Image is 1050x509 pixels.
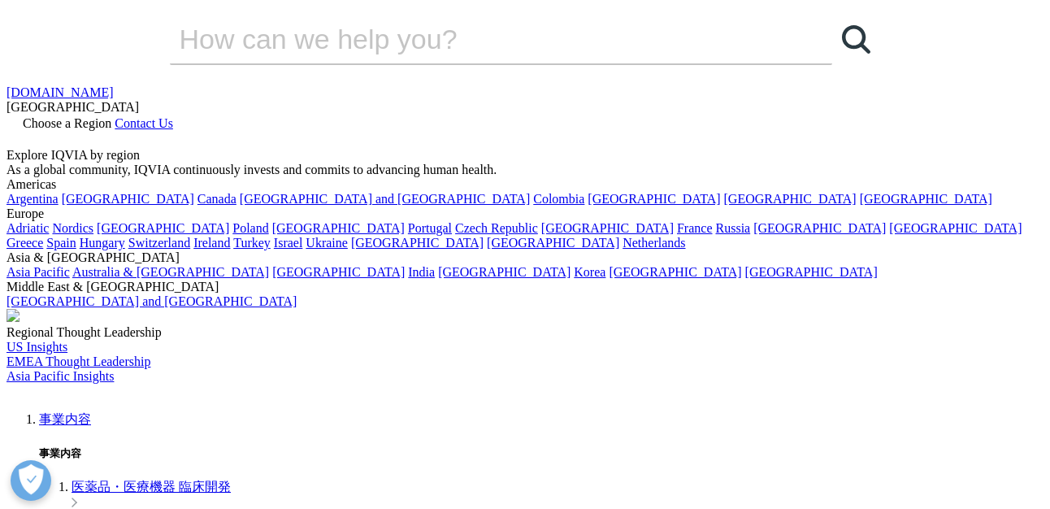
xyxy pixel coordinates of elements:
[7,265,70,279] a: Asia Pacific
[52,221,93,235] a: Nordics
[7,250,1043,265] div: Asia & [GEOGRAPHIC_DATA]
[716,221,751,235] a: Russia
[455,221,538,235] a: Czech Republic
[197,192,236,206] a: Canada
[272,265,405,279] a: [GEOGRAPHIC_DATA]
[7,163,1043,177] div: As a global community, IQVIA continuously invests and commits to advancing human health.
[7,340,67,354] a: US Insights
[46,236,76,250] a: Spain
[7,177,1043,192] div: Americas
[274,236,303,250] a: Israel
[272,221,405,235] a: [GEOGRAPHIC_DATA]
[753,221,886,235] a: [GEOGRAPHIC_DATA]
[7,309,20,322] img: 2093_analyzing-data-using-big-screen-display-and-laptop.png
[533,192,584,206] a: Colombia
[39,446,1043,461] h5: 事業内容
[7,280,1043,294] div: Middle East & [GEOGRAPHIC_DATA]
[7,325,1043,340] div: Regional Thought Leadership
[7,236,43,250] a: Greece
[408,221,452,235] a: Portugal
[677,221,713,235] a: France
[80,236,125,250] a: Hungary
[7,85,114,99] a: [DOMAIN_NAME]
[97,221,229,235] a: [GEOGRAPHIC_DATA]
[72,480,231,494] a: 医薬品・医療機器 臨床開発
[39,412,91,426] a: 事業内容
[7,355,150,368] a: EMEA Thought Leadership
[306,236,348,250] a: Ukraine
[438,265,571,279] a: [GEOGRAPHIC_DATA]
[832,15,881,63] a: 検索する
[62,192,194,206] a: [GEOGRAPHIC_DATA]
[724,192,857,206] a: [GEOGRAPHIC_DATA]
[128,236,190,250] a: Switzerland
[7,192,59,206] a: Argentina
[72,265,269,279] a: Australia & [GEOGRAPHIC_DATA]
[115,116,173,130] a: Contact Us
[860,192,992,206] a: [GEOGRAPHIC_DATA]
[193,236,230,250] a: Ireland
[541,221,674,235] a: [GEOGRAPHIC_DATA]
[609,265,741,279] a: [GEOGRAPHIC_DATA]
[7,294,297,308] a: [GEOGRAPHIC_DATA] and [GEOGRAPHIC_DATA]
[7,221,49,235] a: Adriatic
[574,265,605,279] a: Korea
[889,221,1022,235] a: [GEOGRAPHIC_DATA]
[7,100,1043,115] div: [GEOGRAPHIC_DATA]
[170,15,786,63] input: 検索する
[351,236,484,250] a: [GEOGRAPHIC_DATA]
[11,460,51,501] button: 優先設定センターを開く
[7,369,114,383] a: Asia Pacific Insights
[745,265,878,279] a: [GEOGRAPHIC_DATA]
[408,265,435,279] a: India
[588,192,720,206] a: [GEOGRAPHIC_DATA]
[232,221,268,235] a: Poland
[623,236,685,250] a: Netherlands
[233,236,271,250] a: Turkey
[7,207,1043,221] div: Europe
[7,148,1043,163] div: Explore IQVIA by region
[23,116,111,130] span: Choose a Region
[487,236,619,250] a: [GEOGRAPHIC_DATA]
[240,192,530,206] a: [GEOGRAPHIC_DATA] and [GEOGRAPHIC_DATA]
[842,25,870,54] svg: Search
